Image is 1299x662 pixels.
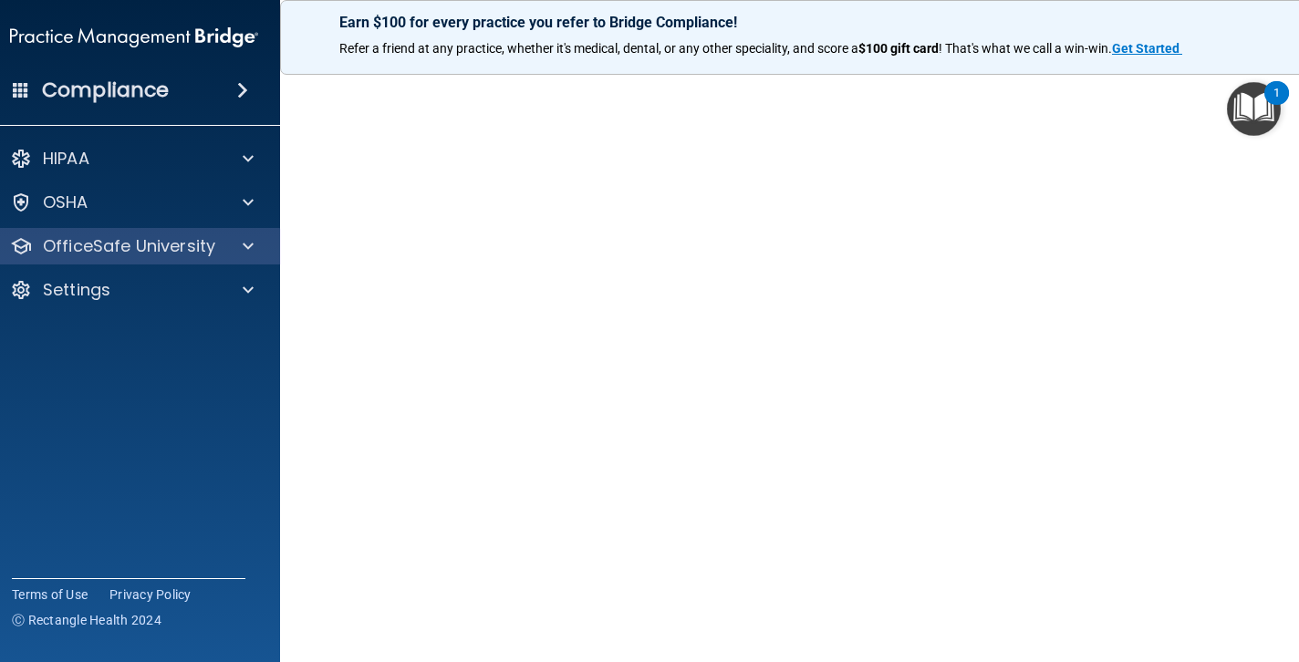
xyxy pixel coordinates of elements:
strong: $100 gift card [858,41,939,56]
a: HIPAA [10,148,254,170]
span: Ⓒ Rectangle Health 2024 [12,611,161,629]
p: OSHA [43,191,88,213]
a: Terms of Use [12,585,88,604]
button: Open Resource Center, 1 new notification [1227,82,1281,136]
img: PMB logo [10,19,258,56]
p: OfficeSafe University [43,235,215,257]
span: ! That's what we call a win-win. [939,41,1112,56]
p: Settings [43,279,110,301]
strong: Get Started [1112,41,1179,56]
iframe: HCT [330,39,1261,641]
a: OfficeSafe University [10,235,254,257]
a: Settings [10,279,254,301]
div: 1 [1273,93,1280,117]
p: HIPAA [43,148,89,170]
a: Get Started [1112,41,1182,56]
a: Privacy Policy [109,585,192,604]
span: Refer a friend at any practice, whether it's medical, dental, or any other speciality, and score a [339,41,858,56]
p: Earn $100 for every practice you refer to Bridge Compliance! [339,14,1252,31]
a: OSHA [10,191,254,213]
h4: Compliance [42,78,169,103]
